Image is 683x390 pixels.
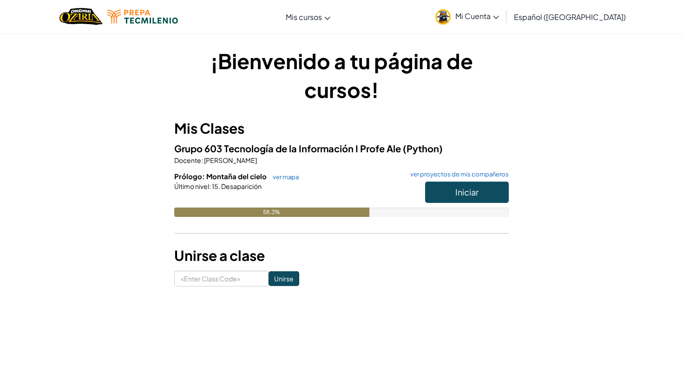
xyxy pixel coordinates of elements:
a: ver proyectos de mis compañeros [406,171,509,177]
img: avatar [435,9,451,25]
a: Mis cursos [281,4,335,29]
span: Desaparición [220,182,262,190]
input: <Enter Class Code> [174,271,269,286]
span: 15. [211,182,220,190]
span: Docente [174,156,201,164]
h3: Unirse a clase [174,245,509,266]
a: ver mapa [268,173,299,181]
a: Español ([GEOGRAPHIC_DATA]) [509,4,630,29]
span: Prólogo: Montaña del cielo [174,172,268,181]
div: 58.3% [174,208,369,217]
span: : [209,182,211,190]
img: Tecmilenio logo [107,10,178,24]
span: Último nivel [174,182,209,190]
span: Mi Cuenta [455,11,499,21]
span: (Python) [403,143,443,154]
h1: ¡Bienvenido a tu página de cursos! [174,46,509,104]
img: Home [59,7,103,26]
span: [PERSON_NAME] [203,156,257,164]
h3: Mis Clases [174,118,509,139]
span: Iniciar [455,187,479,197]
span: Mis cursos [286,12,322,22]
span: : [201,156,203,164]
input: Unirse [269,271,299,286]
a: Mi Cuenta [431,2,504,31]
a: Ozaria by CodeCombat logo [59,7,103,26]
button: Iniciar [425,182,509,203]
span: Español ([GEOGRAPHIC_DATA]) [514,12,626,22]
span: Grupo 603 Tecnología de la Información I Profe Ale [174,143,403,154]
